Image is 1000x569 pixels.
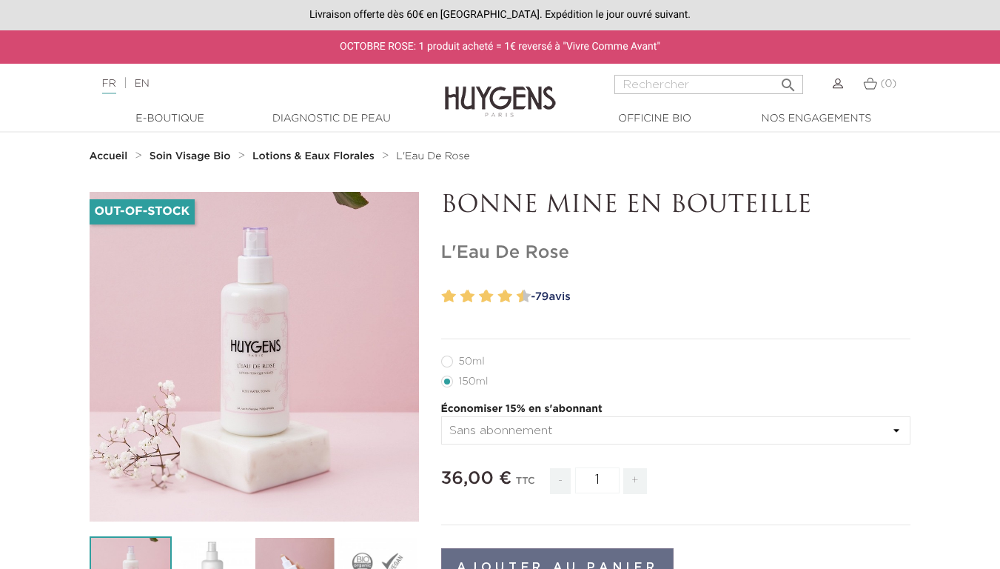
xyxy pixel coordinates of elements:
[396,151,469,162] span: L'Eau De Rose
[96,111,244,127] a: E-Boutique
[441,470,512,488] span: 36,00 €
[252,150,377,162] a: Lotions & Eaux Florales
[742,111,890,127] a: Nos engagements
[150,150,235,162] a: Soin Visage Bio
[441,192,911,220] p: BONNE MINE EN BOUTEILLE
[516,465,535,505] div: TTC
[494,286,500,307] label: 7
[550,468,571,494] span: -
[581,111,729,127] a: Officine Bio
[441,376,506,387] label: 150ml
[535,291,549,302] span: 79
[102,79,116,94] a: FR
[441,356,503,367] label: 50ml
[252,151,375,162] strong: Lotions & Eaux Florales
[90,151,128,162] strong: Accueil
[514,286,519,307] label: 9
[150,151,231,162] strong: Soin Visage Bio
[396,150,469,162] a: L'Eau De Rose
[880,79,896,89] span: (0)
[501,286,512,307] label: 8
[258,111,406,127] a: Diagnostic de peau
[134,79,149,89] a: EN
[463,286,474,307] label: 4
[90,150,131,162] a: Accueil
[457,286,463,307] label: 3
[445,62,556,119] img: Huygens
[614,75,803,94] input: Rechercher
[526,286,911,308] a: -79avis
[775,70,802,90] button: 
[575,467,620,493] input: Quantité
[95,75,406,93] div: |
[476,286,481,307] label: 5
[441,242,911,264] h1: L'Eau De Rose
[90,199,195,224] li: Out-of-Stock
[441,402,911,417] p: Économiser 15% en s'abonnant
[439,286,444,307] label: 1
[623,468,647,494] span: +
[520,286,531,307] label: 10
[483,286,494,307] label: 6
[445,286,456,307] label: 2
[779,72,797,90] i: 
